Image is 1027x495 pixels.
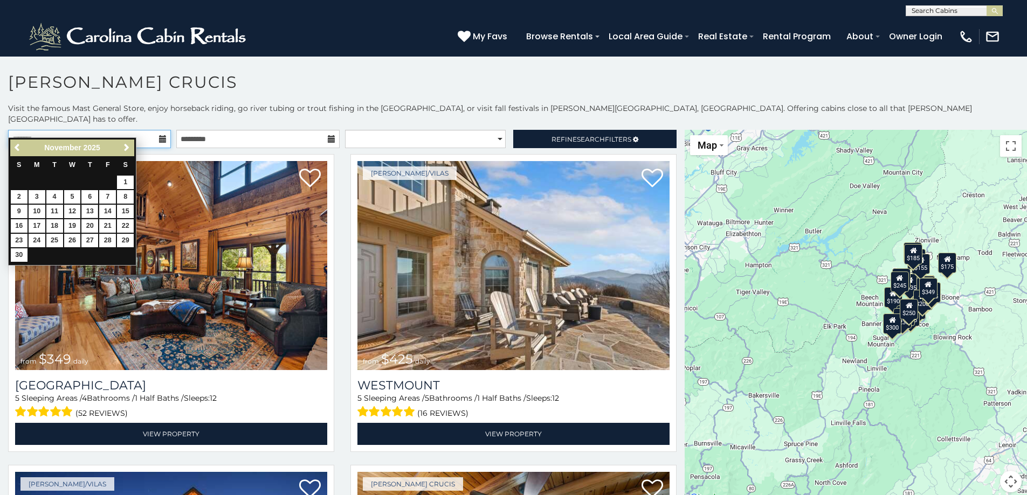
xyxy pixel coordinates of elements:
[985,29,1000,44] img: mail-regular-white.png
[11,190,27,204] a: 2
[642,168,663,190] a: Add to favorites
[15,378,327,393] a: [GEOGRAPHIC_DATA]
[357,161,670,370] a: Westmount from $425 daily
[698,140,717,151] span: Map
[117,205,134,218] a: 15
[357,393,670,420] div: Sleeping Areas / Bathrooms / Sleeps:
[912,253,930,274] div: $155
[34,161,40,169] span: Monday
[20,357,37,365] span: from
[905,244,923,264] div: $185
[603,27,688,46] a: Local Area Guide
[913,290,932,310] div: $200
[15,161,327,370] img: Diamond Creek Lodge
[363,477,463,491] a: [PERSON_NAME] Crucis
[959,29,974,44] img: phone-regular-white.png
[11,248,27,262] a: 30
[15,393,327,420] div: Sleeping Areas / Bathrooms / Sleeps:
[52,161,57,169] span: Tuesday
[357,378,670,393] a: Westmount
[357,393,362,403] span: 5
[64,219,81,233] a: 19
[99,205,116,218] a: 14
[99,190,116,204] a: 7
[64,205,81,218] a: 12
[381,351,413,367] span: $425
[1000,471,1022,492] button: Map camera controls
[84,143,100,152] span: 2025
[44,143,81,152] span: November
[29,190,45,204] a: 3
[39,351,71,367] span: $349
[27,20,251,53] img: White-1-2.png
[11,219,27,233] a: 16
[577,135,605,143] span: Search
[123,161,128,169] span: Saturday
[81,234,98,247] a: 27
[29,205,45,218] a: 10
[81,190,98,204] a: 6
[891,271,909,291] div: $245
[15,161,327,370] a: Diamond Creek Lodge from $349 daily
[521,27,598,46] a: Browse Rentals
[884,313,902,333] div: $300
[81,205,98,218] a: 13
[900,298,919,319] div: $250
[82,393,87,403] span: 4
[904,242,922,262] div: $180
[99,234,116,247] a: 28
[363,166,457,180] a: [PERSON_NAME]/Vilas
[29,219,45,233] a: 17
[117,190,134,204] a: 8
[1000,135,1022,157] button: Toggle fullscreen view
[11,205,27,218] a: 9
[81,219,98,233] a: 20
[363,357,379,365] span: from
[11,234,27,247] a: 23
[415,357,430,365] span: daily
[357,423,670,445] a: View Property
[117,219,134,233] a: 22
[210,393,217,403] span: 12
[425,393,429,403] span: 5
[473,30,507,43] span: My Favs
[64,234,81,247] a: 26
[15,378,327,393] h3: Diamond Creek Lodge
[513,130,676,148] a: RefineSearchFilters
[15,423,327,445] a: View Property
[884,27,948,46] a: Owner Login
[357,161,670,370] img: Westmount
[917,277,935,297] div: $185
[884,287,902,307] div: $190
[458,30,510,44] a: My Favs
[15,393,19,403] span: 5
[893,268,911,288] div: $305
[99,219,116,233] a: 21
[122,143,131,152] span: Next
[13,143,22,152] span: Previous
[75,406,128,420] span: (52 reviews)
[477,393,526,403] span: 1 Half Baths /
[20,477,114,491] a: [PERSON_NAME]/Vilas
[417,406,468,420] span: (16 reviews)
[46,205,63,218] a: 11
[693,27,753,46] a: Real Estate
[690,135,728,155] button: Change map style
[923,282,941,302] div: $185
[916,275,935,296] div: $565
[46,219,63,233] a: 18
[46,190,63,204] a: 4
[909,287,927,307] div: $410
[894,308,912,328] div: $230
[17,161,21,169] span: Sunday
[841,27,879,46] a: About
[939,252,957,273] div: $175
[117,176,134,189] a: 1
[552,135,631,143] span: Refine Filters
[135,393,184,403] span: 1 Half Baths /
[69,161,75,169] span: Wednesday
[29,234,45,247] a: 24
[46,234,63,247] a: 25
[919,278,938,298] div: $349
